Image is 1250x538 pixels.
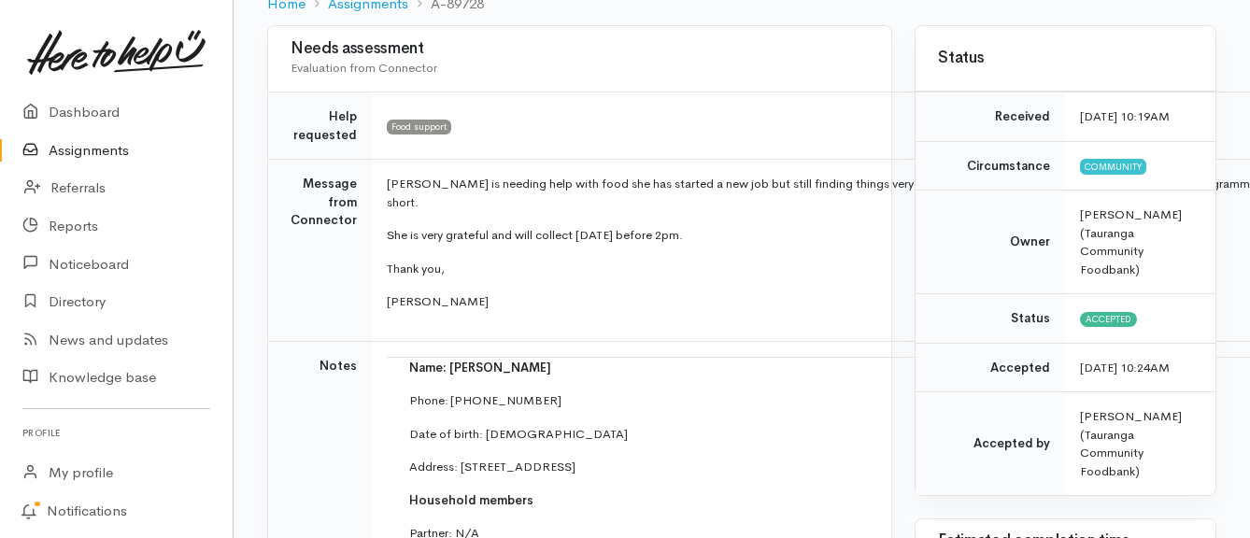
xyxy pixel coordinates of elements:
[916,294,1065,344] td: Status
[268,92,372,160] td: Help requested
[1080,206,1182,277] span: [PERSON_NAME] (Tauranga Community Foodbank)
[916,392,1065,496] td: Accepted by
[916,92,1065,142] td: Received
[916,191,1065,294] td: Owner
[1080,312,1137,327] span: Accepted
[268,160,372,342] td: Message from Connector
[1080,108,1170,124] time: [DATE] 10:19AM
[291,60,437,76] span: Evaluation from Connector
[1080,159,1146,174] span: Community
[409,492,533,508] span: Household members
[291,40,869,58] h3: Needs assessment
[916,141,1065,191] td: Circumstance
[916,343,1065,392] td: Accepted
[1065,392,1215,496] td: [PERSON_NAME] (Tauranga Community Foodbank)
[387,120,451,134] span: Food support
[409,360,551,375] span: Name: [PERSON_NAME]
[22,420,210,446] h6: Profile
[938,50,1193,67] h3: Status
[1080,360,1170,375] time: [DATE] 10:24AM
